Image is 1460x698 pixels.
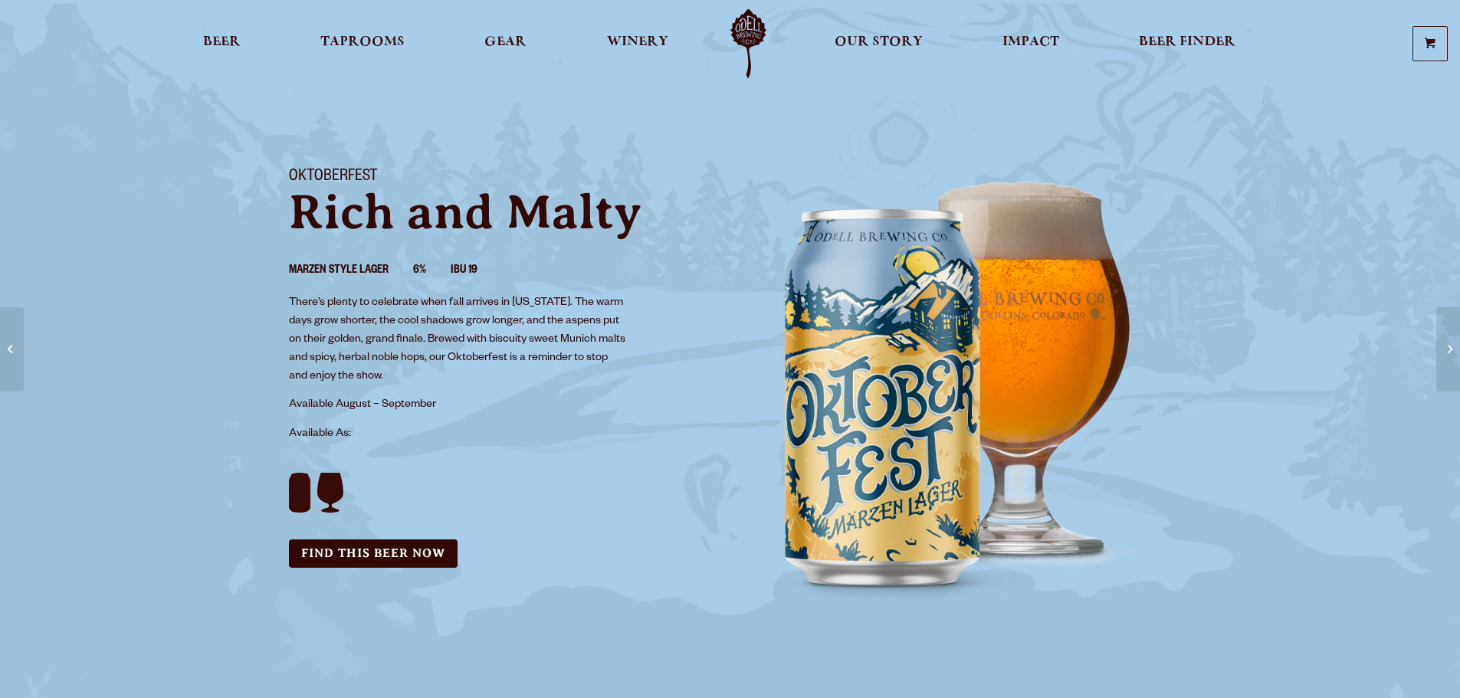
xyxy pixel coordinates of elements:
[310,9,415,78] a: Taprooms
[289,294,628,386] p: There’s plenty to celebrate when fall arrives in [US_STATE]. The warm days grow shorter, the cool...
[289,188,712,237] p: Rich and Malty
[992,9,1069,78] a: Impact
[193,9,251,78] a: Beer
[413,261,451,281] li: 6%
[1139,36,1235,48] span: Beer Finder
[825,9,933,78] a: Our Story
[451,261,502,281] li: IBU 19
[720,9,777,78] a: Odell Home
[289,425,712,444] p: Available As:
[289,168,712,188] h1: Oktoberfest
[289,261,413,281] li: Marzen Style Lager
[484,36,527,48] span: Gear
[289,539,458,568] a: Find this Beer Now
[835,36,923,48] span: Our Story
[597,9,678,78] a: Winery
[607,36,668,48] span: Winery
[1002,36,1059,48] span: Impact
[730,149,1190,609] img: Image of can and pour
[474,9,536,78] a: Gear
[320,36,405,48] span: Taprooms
[1129,9,1245,78] a: Beer Finder
[203,36,241,48] span: Beer
[289,396,628,415] p: Available August – September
